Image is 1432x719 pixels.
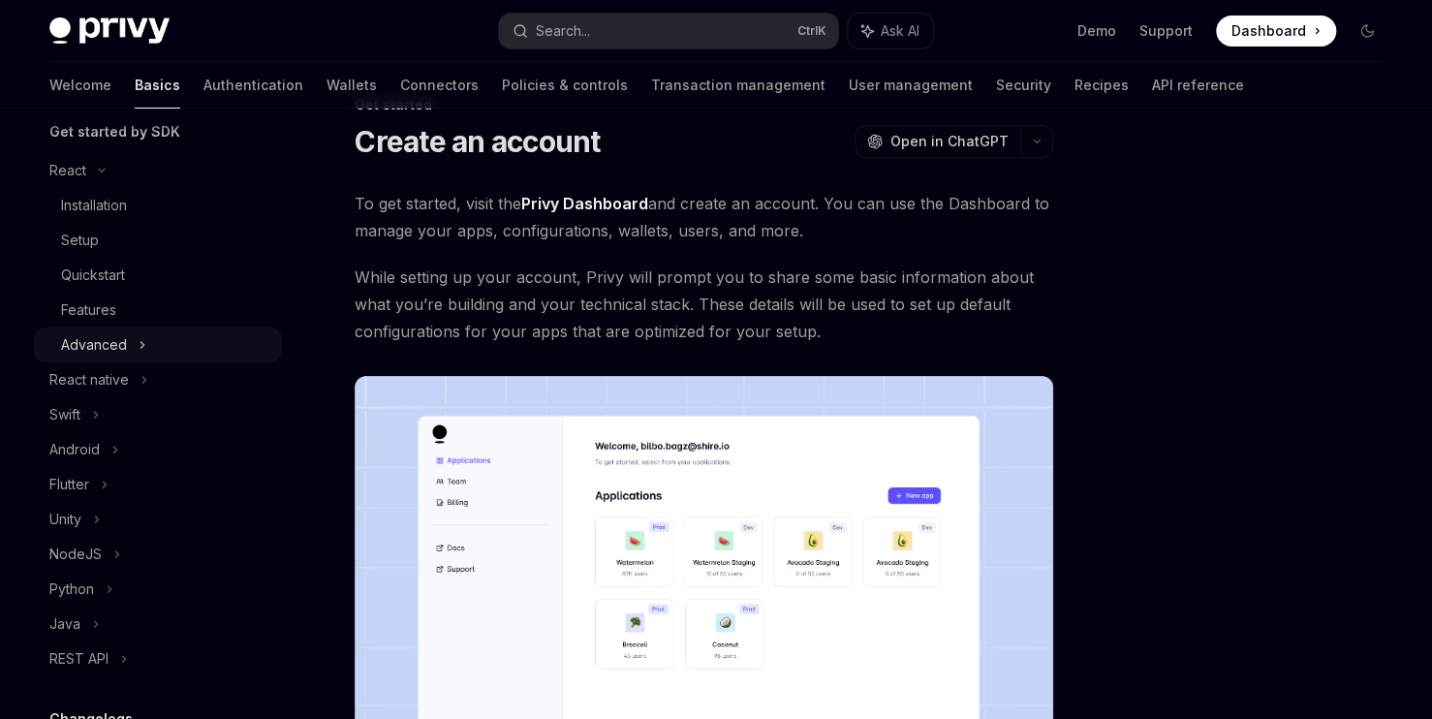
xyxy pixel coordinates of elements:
[49,403,80,426] div: Swift
[1231,21,1306,41] span: Dashboard
[49,543,102,566] div: NodeJS
[996,62,1051,109] a: Security
[890,132,1009,151] span: Open in ChatGPT
[61,264,125,287] div: Quickstart
[61,298,116,322] div: Features
[797,23,826,39] span: Ctrl K
[355,190,1053,244] span: To get started, visit the and create an account. You can use the Dashboard to manage your apps, c...
[499,14,838,48] button: Search...CtrlK
[49,17,170,45] img: dark logo
[1074,62,1129,109] a: Recipes
[61,194,127,217] div: Installation
[49,438,100,461] div: Android
[355,124,600,159] h1: Create an account
[1216,16,1336,47] a: Dashboard
[849,62,973,109] a: User management
[61,333,127,357] div: Advanced
[61,229,99,252] div: Setup
[203,62,303,109] a: Authentication
[651,62,825,109] a: Transaction management
[49,368,129,391] div: React native
[34,188,282,223] a: Installation
[355,264,1053,345] span: While setting up your account, Privy will prompt you to share some basic information about what y...
[502,62,628,109] a: Policies & controls
[1077,21,1116,41] a: Demo
[1152,62,1244,109] a: API reference
[34,223,282,258] a: Setup
[1139,21,1193,41] a: Support
[135,62,180,109] a: Basics
[49,612,80,636] div: Java
[400,62,479,109] a: Connectors
[881,21,919,41] span: Ask AI
[848,14,933,48] button: Ask AI
[49,159,86,182] div: React
[34,258,282,293] a: Quickstart
[34,293,282,328] a: Features
[536,19,590,43] div: Search...
[49,62,111,109] a: Welcome
[855,125,1020,158] button: Open in ChatGPT
[49,473,89,496] div: Flutter
[49,647,109,671] div: REST API
[49,508,81,531] div: Unity
[521,194,648,214] a: Privy Dashboard
[49,578,94,601] div: Python
[327,62,377,109] a: Wallets
[1352,16,1383,47] button: Toggle dark mode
